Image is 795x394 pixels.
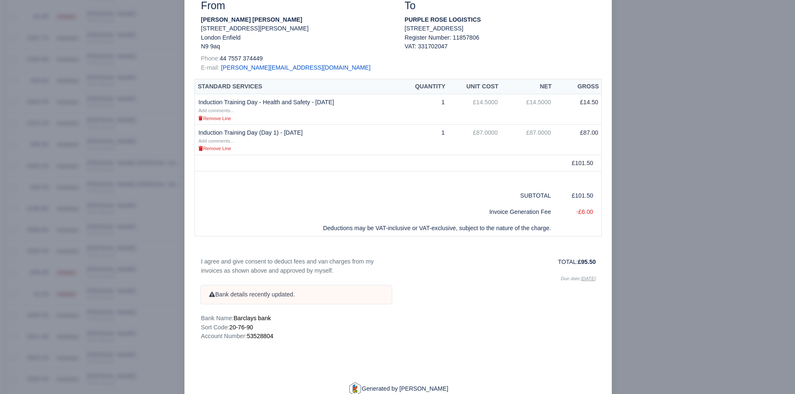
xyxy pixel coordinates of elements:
[404,42,596,51] div: VAT: 331702047
[201,257,392,275] p: I agree and give consent to deduct fees and van charges from my invoices as shown above and appro...
[397,79,448,94] th: Quantity
[201,24,392,33] p: [STREET_ADDRESS][PERSON_NAME]
[198,138,234,143] small: Add comments...
[198,146,231,151] small: Remove Line
[554,155,602,171] td: £101.50
[195,220,554,236] td: Deductions may be VAT-inclusive or VAT-exclusive, subject to the nature of the charge.
[554,204,602,220] td: -£6.00
[198,145,231,151] a: Remove Line
[404,24,596,33] p: [STREET_ADDRESS]
[195,125,397,155] td: Induction Training Day (Day 1) - [DATE]
[198,116,231,121] small: Remove Line
[201,314,392,323] p: Bank Name:
[198,137,234,144] a: Add comments...
[501,79,555,94] th: Net
[201,285,392,304] div: Bank details recently updated.
[201,42,392,51] p: N9 9aq
[198,115,231,121] a: Remove Line
[501,188,555,204] td: SUBTOTAL
[230,324,253,331] span: 20-76-90
[448,125,501,155] td: £87.0000
[195,204,554,220] td: Invoice Generation Fee
[581,276,596,281] u: [DATE]
[398,33,602,51] div: Register Number: 11857806
[397,125,448,155] td: 1
[554,79,602,94] th: Gross
[645,297,795,394] iframe: Chat Widget
[201,64,219,71] span: E-mail:
[201,323,392,332] p: Sort Code:
[195,79,397,94] th: Standard Services
[201,33,392,42] p: London Enfield
[554,125,602,155] td: £87.00
[561,276,596,281] i: Due date:
[448,94,501,125] td: £14.5000
[195,94,397,125] td: Induction Training Day - Health and Safety - [DATE]
[554,188,602,204] td: £101.50
[234,315,271,321] span: Barclays bank
[397,94,448,125] td: 1
[201,16,302,23] strong: [PERSON_NAME] [PERSON_NAME]
[198,108,234,113] small: Add comments...
[247,333,273,339] span: 53528804
[501,94,555,125] td: £14.5000
[404,16,481,23] strong: PURPLE ROSE LOGISTICS
[201,332,392,341] p: Account Number:
[448,79,501,94] th: Unit Cost
[554,94,602,125] td: £14.50
[501,125,555,155] td: £87.0000
[404,257,596,266] p: TOTAL:
[221,64,371,71] a: [PERSON_NAME][EMAIL_ADDRESS][DOMAIN_NAME]
[578,258,596,265] strong: £95.50
[198,107,234,113] a: Add comments...
[201,54,392,63] p: 44 7557 374449
[201,55,220,62] span: Phone:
